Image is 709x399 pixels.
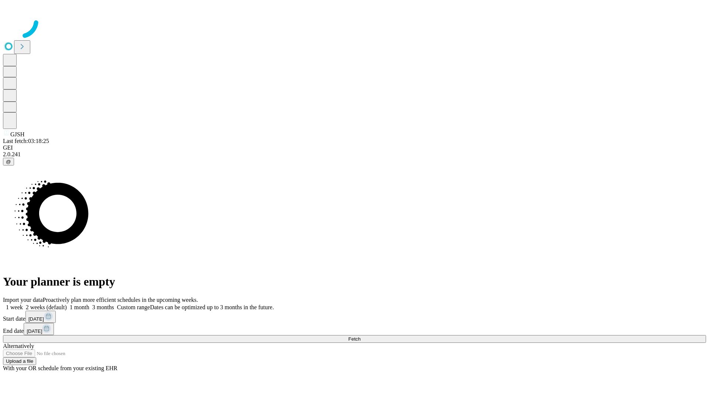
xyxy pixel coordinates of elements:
[26,304,67,310] span: 2 weeks (default)
[150,304,274,310] span: Dates can be optimized up to 3 months in the future.
[348,336,360,342] span: Fetch
[3,311,706,323] div: Start date
[3,138,49,144] span: Last fetch: 03:18:25
[6,159,11,164] span: @
[3,343,34,349] span: Alternatively
[27,328,42,334] span: [DATE]
[3,275,706,289] h1: Your planner is empty
[10,131,24,137] span: GJSH
[3,151,706,158] div: 2.0.241
[24,323,54,335] button: [DATE]
[3,323,706,335] div: End date
[28,316,44,322] span: [DATE]
[25,311,56,323] button: [DATE]
[3,144,706,151] div: GEI
[43,297,198,303] span: Proactively plan more efficient schedules in the upcoming weeks.
[3,158,14,166] button: @
[3,365,117,371] span: With your OR schedule from your existing EHR
[3,335,706,343] button: Fetch
[117,304,150,310] span: Custom range
[6,304,23,310] span: 1 week
[3,297,43,303] span: Import your data
[3,357,36,365] button: Upload a file
[70,304,89,310] span: 1 month
[92,304,114,310] span: 3 months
